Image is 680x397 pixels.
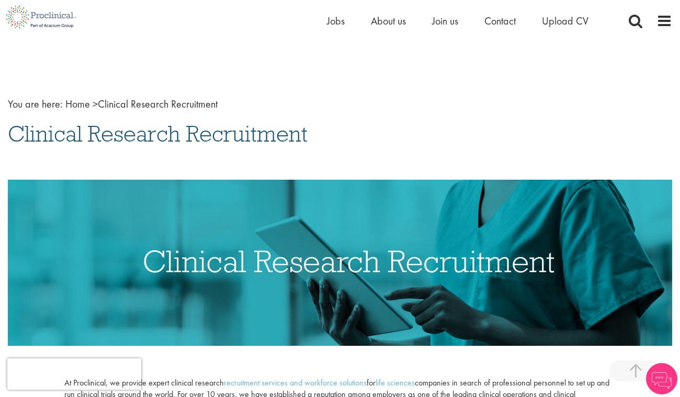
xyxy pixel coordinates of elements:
[646,363,677,394] img: Chatbot
[65,97,218,111] span: Clinical Research Recruitment
[371,14,406,28] a: About us
[376,377,415,388] a: life sciences
[484,14,516,28] a: Contact
[542,14,588,28] a: Upload CV
[224,377,367,388] a: recruitment services and workforce solutions
[93,97,98,111] span: >
[8,180,672,346] img: Clinical Research Recruitment
[432,14,458,28] a: Join us
[7,358,141,390] iframe: reCAPTCHA
[65,97,90,111] a: breadcrumb link to Home
[8,120,308,148] span: Clinical Research Recruitment
[327,14,345,28] a: Jobs
[8,97,63,111] span: You are here:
